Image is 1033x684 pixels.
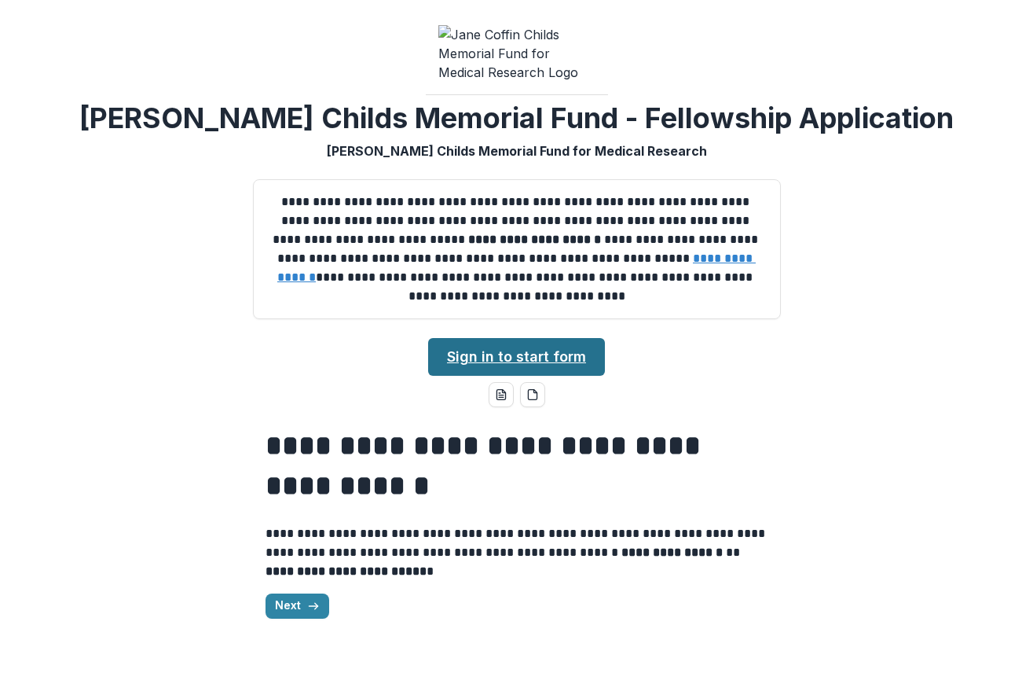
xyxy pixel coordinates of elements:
button: word-download [489,382,514,407]
button: Next [266,594,329,619]
p: [PERSON_NAME] Childs Memorial Fund for Medical Research [327,142,707,160]
h2: [PERSON_NAME] Childs Memorial Fund - Fellowship Application [79,101,954,135]
a: Sign in to start form [428,338,605,376]
img: Jane Coffin Childs Memorial Fund for Medical Research Logo [438,25,595,82]
button: pdf-download [520,382,545,407]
